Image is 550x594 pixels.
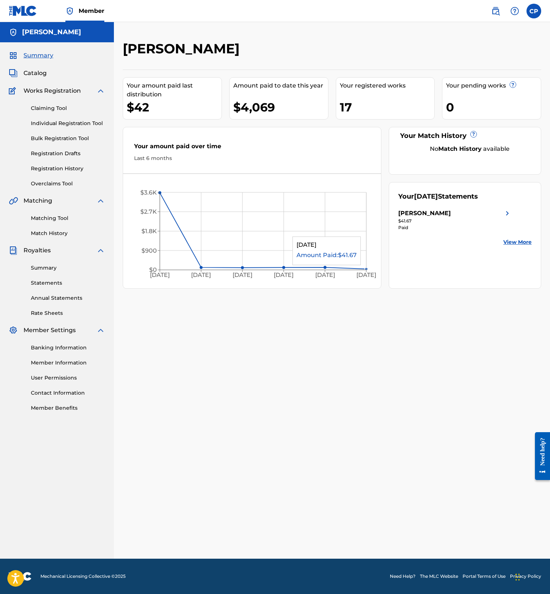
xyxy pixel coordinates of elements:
[140,189,157,196] tspan: $3.6K
[31,214,105,222] a: Matching Tool
[9,51,18,60] img: Summary
[134,142,370,154] div: Your amount paid over time
[398,224,511,231] div: Paid
[407,145,532,153] div: No available
[24,69,47,78] span: Catalog
[9,572,32,581] img: logo
[356,271,376,278] tspan: [DATE]
[96,86,105,95] img: expand
[510,7,519,15] img: help
[24,246,51,255] span: Royalties
[31,135,105,142] a: Bulk Registration Tool
[488,4,503,18] a: Public Search
[127,99,222,115] div: $42
[96,246,105,255] img: expand
[9,196,18,205] img: Matching
[191,271,211,278] tspan: [DATE]
[414,192,438,200] span: [DATE]
[31,404,105,412] a: Member Benefits
[398,192,478,202] div: Your Statements
[398,218,511,224] div: $41.67
[233,271,252,278] tspan: [DATE]
[9,28,18,37] img: Accounts
[503,238,532,246] a: View More
[9,6,37,16] img: MLC Logo
[9,246,18,255] img: Royalties
[515,566,520,588] div: Drag
[40,573,126,580] span: Mechanical Licensing Collective © 2025
[96,196,105,205] img: expand
[233,81,328,90] div: Amount paid to date this year
[510,573,541,580] a: Privacy Policy
[141,228,157,235] tspan: $1.8K
[398,209,451,218] div: [PERSON_NAME]
[65,7,74,15] img: Top Rightsholder
[471,131,477,137] span: ?
[24,86,81,95] span: Works Registration
[31,309,105,317] a: Rate Sheets
[31,359,105,367] a: Member Information
[134,154,370,162] div: Last 6 months
[24,326,76,335] span: Member Settings
[503,209,512,218] img: right chevron icon
[9,86,18,95] img: Works Registration
[529,425,550,488] iframe: Resource Center
[233,99,328,115] div: $4,069
[446,81,541,90] div: Your pending works
[31,104,105,112] a: Claiming Tool
[507,4,522,18] div: Help
[274,271,294,278] tspan: [DATE]
[513,559,550,594] iframe: Chat Widget
[9,69,18,78] img: Catalog
[446,99,541,115] div: 0
[9,69,47,78] a: CatalogCatalog
[31,230,105,237] a: Match History
[96,326,105,335] img: expand
[31,279,105,287] a: Statements
[9,326,18,335] img: Member Settings
[398,131,532,141] div: Your Match History
[31,120,105,127] a: Individual Registration Tool
[141,247,157,254] tspan: $900
[31,150,105,157] a: Registration Drafts
[140,208,157,215] tspan: $2.7K
[31,165,105,172] a: Registration History
[390,573,416,580] a: Need Help?
[31,180,105,188] a: Overclaims Tool
[79,7,104,15] span: Member
[315,271,335,278] tspan: [DATE]
[149,266,157,273] tspan: $0
[24,196,52,205] span: Matching
[9,51,53,60] a: SummarySummary
[123,40,243,57] h2: [PERSON_NAME]
[22,28,81,36] h5: Charles Park
[340,99,435,115] div: 17
[31,294,105,302] a: Annual Statements
[127,81,222,99] div: Your amount paid last distribution
[31,344,105,352] a: Banking Information
[438,145,482,152] strong: Match History
[31,264,105,272] a: Summary
[340,81,435,90] div: Your registered works
[491,7,500,15] img: search
[150,271,170,278] tspan: [DATE]
[420,573,458,580] a: The MLC Website
[24,51,53,60] span: Summary
[526,4,541,18] div: User Menu
[398,209,511,231] a: [PERSON_NAME]right chevron icon$41.67Paid
[510,82,516,88] span: ?
[463,573,506,580] a: Portal Terms of Use
[31,389,105,397] a: Contact Information
[31,374,105,382] a: User Permissions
